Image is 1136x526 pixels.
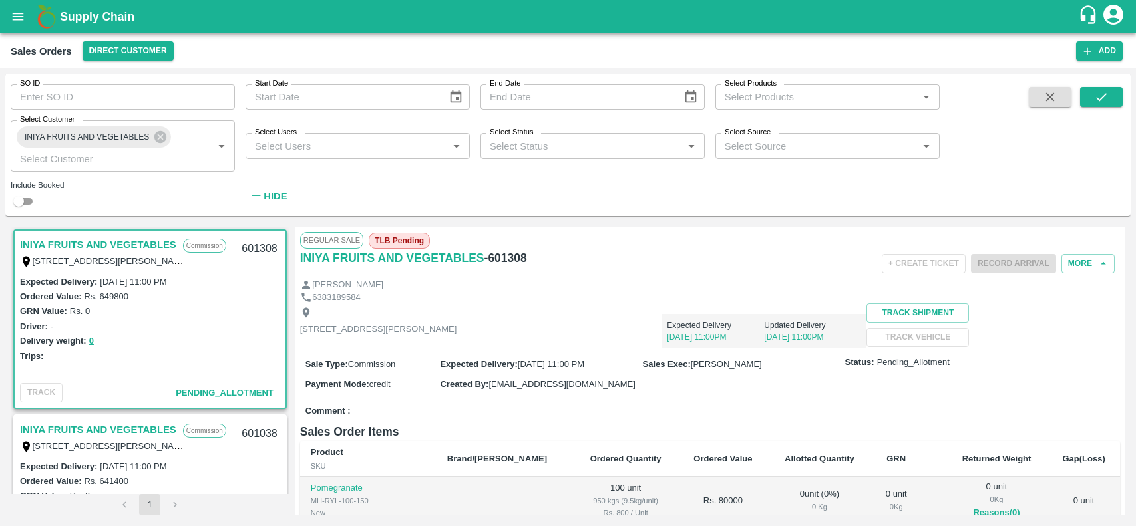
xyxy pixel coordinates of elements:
button: Add [1076,41,1123,61]
span: credit [369,379,391,389]
label: Trips: [20,351,43,361]
div: New [311,507,426,519]
button: Choose date [443,84,469,110]
span: INIYA FRUITS AND VEGETABLES [17,130,157,144]
p: Pomegranate [311,482,426,495]
button: Open [683,138,700,155]
span: Pending_Allotment [176,388,274,398]
div: customer-support [1078,5,1101,29]
span: Commission [348,359,396,369]
button: page 1 [139,494,160,515]
b: Supply Chain [60,10,134,23]
input: Select Products [719,88,914,106]
div: 0 unit [956,481,1037,521]
span: Pending_Allotment [877,356,950,369]
label: [DATE] 11:00 PM [100,277,166,287]
a: INIYA FRUITS AND VEGETABLES [20,236,176,253]
input: Select Status [484,137,679,154]
h6: Sales Order Items [300,422,1120,441]
b: Ordered Value [693,454,752,463]
a: Supply Chain [60,7,1078,26]
label: GRN Value: [20,491,67,501]
span: [EMAIL_ADDRESS][DOMAIN_NAME] [488,379,635,389]
nav: pagination navigation [112,494,188,515]
img: logo [33,3,60,30]
label: Expected Delivery : [20,461,97,471]
a: INIYA FRUITS AND VEGETABLES [300,249,484,267]
label: Expected Delivery : [20,277,97,287]
label: [STREET_ADDRESS][PERSON_NAME] [33,255,190,266]
input: Select Customer [15,150,192,167]
p: Commission [183,239,226,253]
b: Ordered Quantity [590,454,662,463]
button: open drawer [3,1,33,32]
label: Sale Type : [305,359,348,369]
input: Select Users [250,137,444,154]
p: [STREET_ADDRESS][PERSON_NAME] [300,323,457,336]
div: 950 kgs (9.5kg/unit) [584,495,667,507]
label: Select Customer [20,114,75,125]
b: GRN [886,454,906,463]
input: Enter SO ID [11,84,235,110]
label: Comment : [305,405,351,418]
label: Rs. 649800 [84,291,128,301]
span: [PERSON_NAME] [691,359,762,369]
div: SKU [311,460,426,472]
label: Expected Delivery : [440,359,517,369]
button: 0 [89,334,94,349]
div: 0 unit ( 0 %) [779,488,860,513]
p: Commission [183,424,226,438]
label: GRN Value: [20,306,67,316]
label: Ordered Value: [20,291,81,301]
label: Rs. 0 [70,491,90,501]
b: Product [311,447,343,457]
span: TLB Pending [369,233,430,249]
div: 0 Kg [882,501,911,513]
span: Regular Sale [300,232,363,248]
label: Select Users [255,127,297,138]
div: 0 Kg [956,493,1037,505]
button: Select DC [83,41,174,61]
td: Rs. 80000 [678,477,769,525]
label: [DATE] 11:00 PM [100,461,166,471]
button: Choose date [678,84,703,110]
button: Reasons(0) [956,505,1037,521]
td: 0 unit [1047,477,1120,525]
button: Open [918,138,935,155]
button: Open [918,88,935,106]
label: End Date [490,78,520,89]
p: [DATE] 11:00PM [764,331,861,343]
p: [DATE] 11:00PM [667,331,764,343]
label: Payment Mode : [305,379,369,389]
span: Please dispatch the trip before ending [971,257,1056,268]
input: Select Source [719,137,914,154]
label: SO ID [20,78,40,89]
p: Updated Delivery [764,319,861,331]
button: Open [448,138,465,155]
label: Driver: [20,321,48,331]
input: Start Date [246,84,438,110]
b: Allotted Quantity [785,454,854,463]
label: Sales Exec : [643,359,691,369]
label: - [51,321,53,331]
b: Gap(Loss) [1062,454,1105,463]
label: Rs. 641400 [84,476,128,486]
div: Rs. 800 / Unit [584,507,667,519]
h6: - 601308 [484,249,527,267]
label: Select Products [725,78,777,89]
div: 601038 [234,418,285,450]
label: Created By : [440,379,488,389]
td: 100 unit [574,477,678,525]
b: Brand/[PERSON_NAME] [447,454,547,463]
label: [STREET_ADDRESS][PERSON_NAME] [33,440,190,451]
label: Ordered Value: [20,476,81,486]
label: Status: [845,356,874,369]
label: Select Status [490,127,534,138]
label: Rs. 0 [70,306,90,316]
strong: Hide [264,191,287,201]
label: Select Source [725,127,771,138]
p: Expected Delivery [667,319,764,331]
div: Sales Orders [11,43,72,60]
div: account of current user [1101,3,1125,31]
